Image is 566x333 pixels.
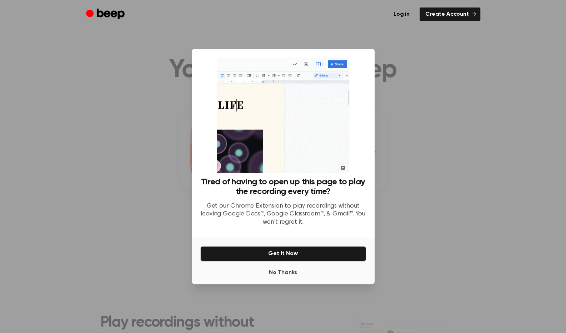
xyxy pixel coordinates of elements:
[200,177,366,197] h3: Tired of having to open up this page to play the recording every time?
[200,202,366,227] p: Get our Chrome Extension to play recordings without leaving Google Docs™, Google Classroom™, & Gm...
[420,8,480,21] a: Create Account
[200,246,366,261] button: Get It Now
[217,58,349,173] img: Beep extension in action
[86,8,126,21] a: Beep
[200,265,366,280] button: No Thanks
[388,8,415,21] a: Log in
